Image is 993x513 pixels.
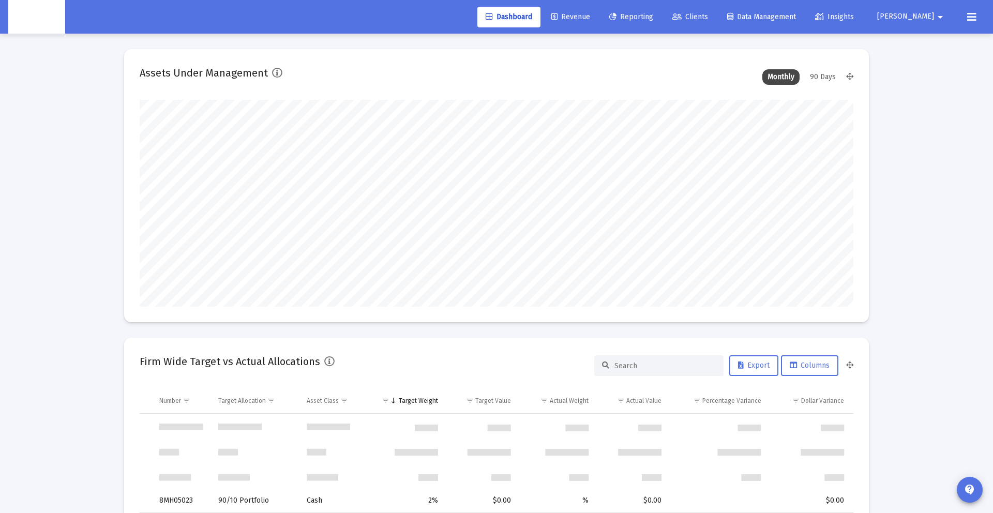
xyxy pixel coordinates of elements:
td: Column Actual Value [596,388,669,413]
span: Export [738,361,770,370]
td: Column Target Allocation [211,388,299,413]
span: Show filter options for column 'Target Value' [466,397,474,404]
span: Revenue [551,12,590,21]
a: Revenue [543,7,598,27]
td: Column Asset Class [299,388,368,413]
div: Data grid [140,388,853,513]
td: Column Dollar Variance [769,388,853,413]
td: Column Number [152,388,211,413]
span: Show filter options for column 'Percentage Variance' [693,397,701,404]
td: Column Actual Weight [518,388,596,413]
span: [PERSON_NAME] [877,12,934,21]
div: % [525,495,589,506]
span: Show filter options for column 'Target Allocation' [267,397,275,404]
h2: Assets Under Management [140,65,268,81]
div: Monthly [762,69,800,85]
div: Actual Value [626,397,661,405]
div: Percentage Variance [702,397,761,405]
button: [PERSON_NAME] [865,6,959,27]
div: 2% [375,495,438,506]
span: Clients [672,12,708,21]
td: Column Target Value [445,388,518,413]
a: Clients [664,7,716,27]
span: Data Management [727,12,796,21]
span: Reporting [609,12,653,21]
img: Dashboard [16,7,57,27]
a: Data Management [719,7,804,27]
span: Insights [815,12,854,21]
td: 8MH05023 [152,488,211,513]
span: Columns [790,361,830,370]
div: Asset Class [307,397,339,405]
a: Reporting [601,7,661,27]
td: Cash [299,488,368,513]
span: Show filter options for column 'Target Weight' [382,397,389,404]
span: Show filter options for column 'Dollar Variance' [792,397,800,404]
div: Dollar Variance [801,397,844,405]
mat-icon: contact_support [964,484,976,496]
span: Show filter options for column 'Actual Weight' [540,397,548,404]
span: Dashboard [486,12,532,21]
div: $0.00 [776,495,844,506]
div: Target Value [475,397,511,405]
div: Actual Weight [550,397,589,405]
a: Insights [807,7,862,27]
div: Target Allocation [218,397,266,405]
div: 90 Days [805,69,841,85]
h2: Firm Wide Target vs Actual Allocations [140,353,320,370]
input: Search [614,361,716,370]
a: Dashboard [477,7,540,27]
div: Target Weight [399,397,438,405]
span: Show filter options for column 'Asset Class' [340,397,348,404]
div: $0.00 [453,495,511,506]
mat-icon: arrow_drop_down [934,7,946,27]
button: Columns [781,355,838,376]
button: Export [729,355,778,376]
span: Show filter options for column 'Number' [183,397,190,404]
div: Number [159,397,181,405]
td: 90/10 Portfolio [211,488,299,513]
td: Column Percentage Variance [669,388,768,413]
div: $0.00 [603,495,661,506]
span: Show filter options for column 'Actual Value' [617,397,625,404]
td: Column Target Weight [368,388,445,413]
